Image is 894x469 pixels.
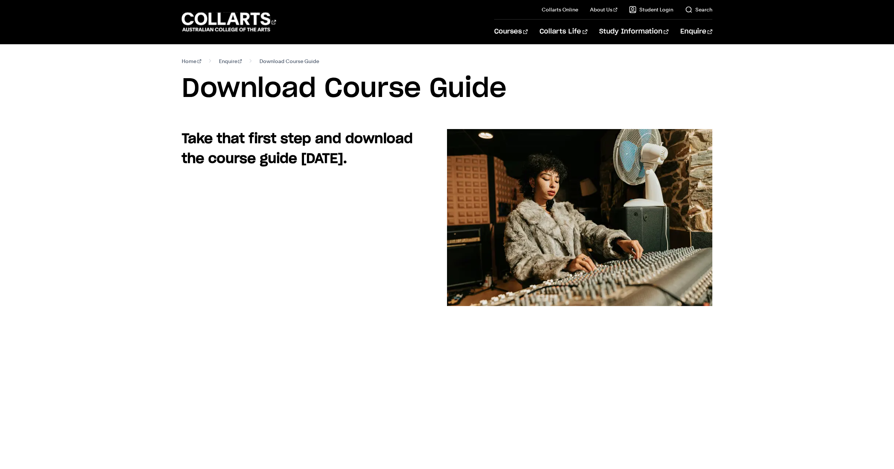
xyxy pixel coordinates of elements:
[259,56,319,66] span: Download Course Guide
[629,6,673,13] a: Student Login
[680,20,712,44] a: Enquire
[590,6,617,13] a: About Us
[182,56,201,66] a: Home
[599,20,668,44] a: Study Information
[182,11,276,32] div: Go to homepage
[685,6,712,13] a: Search
[219,56,242,66] a: Enquire
[182,132,413,166] strong: Take that first step and download the course guide [DATE].
[542,6,578,13] a: Collarts Online
[182,72,712,105] h1: Download Course Guide
[539,20,587,44] a: Collarts Life
[494,20,528,44] a: Courses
